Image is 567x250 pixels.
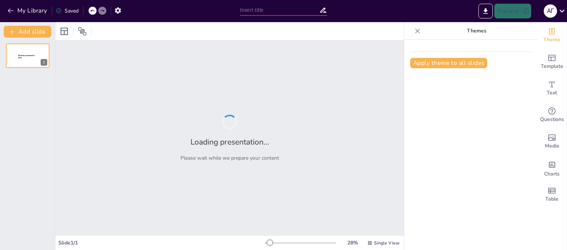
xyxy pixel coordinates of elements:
[537,102,567,128] div: Get real-time input from your audience
[190,137,269,147] h2: Loading presentation...
[537,22,567,49] div: Change the overall theme
[537,49,567,75] div: Add ready made slides
[423,22,530,40] p: Themes
[6,44,49,68] div: 1
[494,4,531,18] button: Present
[56,7,79,14] div: Saved
[181,154,279,162] p: Please wait while we prepare your content
[544,170,560,178] span: Charts
[545,195,559,203] span: Table
[41,59,47,66] div: 1
[478,4,493,18] button: Export to PowerPoint
[58,239,265,246] div: Slide 1 / 1
[410,58,487,68] button: Apply theme to all slides
[547,89,557,97] span: Text
[18,55,35,59] span: Sendsteps presentation editor
[6,5,50,17] button: My Library
[540,115,564,124] span: Questions
[537,128,567,155] div: Add images, graphics, shapes or video
[545,142,559,150] span: Media
[543,36,560,44] span: Theme
[78,27,87,36] span: Position
[537,75,567,102] div: Add text boxes
[544,4,557,18] button: А Г
[240,5,319,15] input: Insert title
[374,240,399,246] span: Single View
[537,155,567,181] div: Add charts and graphs
[344,239,361,246] div: 28 %
[537,181,567,208] div: Add a table
[541,62,563,70] span: Template
[58,25,70,37] div: Layout
[4,26,51,38] button: Add slide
